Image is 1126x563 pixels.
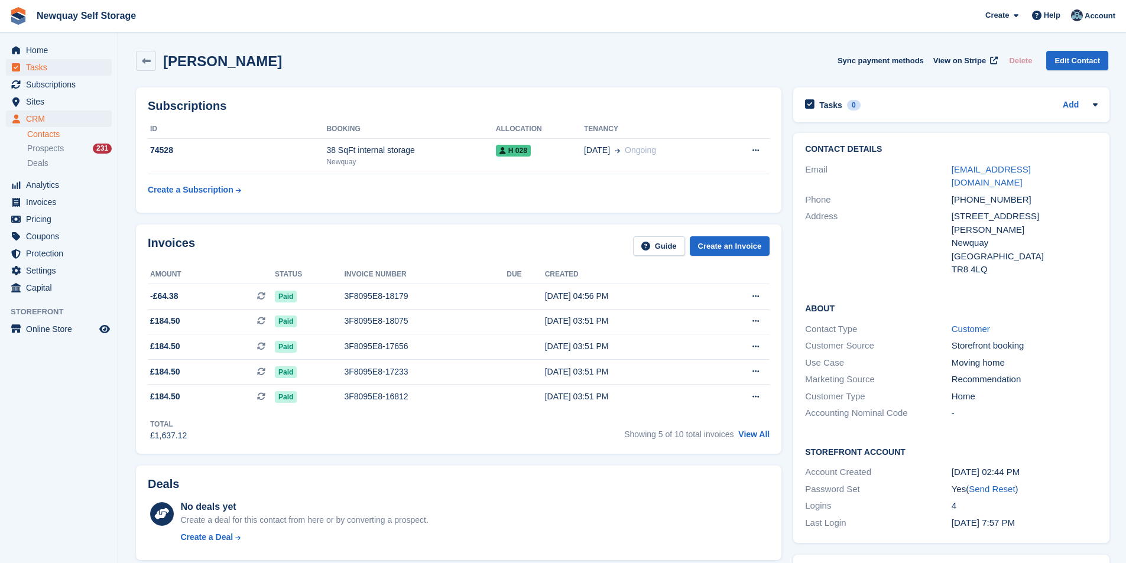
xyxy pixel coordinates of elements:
h2: [PERSON_NAME] [163,53,282,69]
span: Invoices [26,194,97,210]
a: Deals [27,157,112,170]
div: 3F8095E8-18075 [344,315,507,327]
span: Coupons [26,228,97,245]
th: Allocation [496,120,584,139]
div: 38 SqFt internal storage [326,144,495,157]
div: Contact Type [805,323,951,336]
span: Sites [26,93,97,110]
div: [STREET_ADDRESS][PERSON_NAME] [952,210,1098,236]
time: 2025-02-26 19:57:44 UTC [952,518,1015,528]
div: Newquay [326,157,495,167]
span: CRM [26,110,97,127]
span: Prospects [27,143,64,154]
div: [DATE] 03:51 PM [545,390,707,403]
a: menu [6,59,112,76]
div: No deals yet [180,500,428,514]
a: menu [6,211,112,227]
span: Tasks [26,59,97,76]
span: Pricing [26,211,97,227]
a: menu [6,228,112,245]
div: Marketing Source [805,373,951,386]
div: Newquay [952,236,1098,250]
h2: Contact Details [805,145,1098,154]
a: Preview store [98,322,112,336]
div: Logins [805,499,951,513]
div: [DATE] 03:51 PM [545,340,707,353]
h2: Invoices [148,236,195,256]
div: Yes [952,483,1098,496]
th: Amount [148,265,275,284]
span: Ongoing [625,145,656,155]
div: Last Login [805,516,951,530]
span: Create [985,9,1009,21]
th: Invoice number [344,265,507,284]
span: H 028 [496,145,531,157]
span: £184.50 [150,366,180,378]
a: Prospects 231 [27,142,112,155]
div: Create a Subscription [148,184,233,196]
span: Home [26,42,97,58]
a: View on Stripe [929,51,1000,70]
button: Delete [1004,51,1037,70]
div: Account Created [805,466,951,479]
span: Online Store [26,321,97,337]
a: menu [6,76,112,93]
div: Email [805,163,951,190]
a: View All [738,429,770,439]
h2: Storefront Account [805,445,1098,457]
th: Created [545,265,707,284]
h2: Deals [148,477,179,491]
div: Phone [805,193,951,207]
div: 3F8095E8-18179 [344,290,507,302]
div: Accounting Nominal Code [805,406,951,420]
img: stora-icon-8386f47178a22dfd0bd8f6a31ec36ba5ce8667c1dd55bd0f319d3a0aa187defe.svg [9,7,27,25]
span: Protection [26,245,97,262]
a: menu [6,194,112,210]
div: Address [805,210,951,276]
div: Moving home [952,356,1098,370]
a: Create a Subscription [148,179,241,201]
div: 0 [847,100,861,110]
span: Paid [275,391,297,403]
th: Tenancy [584,120,722,139]
a: Guide [633,236,685,256]
div: 3F8095E8-17656 [344,340,507,353]
div: Customer Source [805,339,951,353]
a: Edit Contact [1046,51,1108,70]
a: Contacts [27,129,112,140]
th: ID [148,120,326,139]
a: menu [6,110,112,127]
span: Deals [27,158,48,169]
span: Settings [26,262,97,279]
h2: Tasks [819,100,842,110]
div: Home [952,390,1098,403]
a: Customer [952,324,990,334]
a: menu [6,42,112,58]
a: menu [6,93,112,110]
button: Sync payment methods [838,51,924,70]
div: [DATE] 02:44 PM [952,466,1098,479]
h2: Subscriptions [148,99,770,113]
span: Storefront [11,306,118,318]
span: £184.50 [150,340,180,353]
div: 74528 [148,144,326,157]
div: - [952,406,1098,420]
span: £184.50 [150,315,180,327]
a: Send Reset [969,484,1015,494]
a: menu [6,245,112,262]
span: Capital [26,279,97,296]
a: menu [6,321,112,337]
span: Analytics [26,177,97,193]
div: 3F8095E8-17233 [344,366,507,378]
a: menu [6,279,112,296]
th: Status [275,265,344,284]
span: ( ) [966,484,1018,494]
a: Create a Deal [180,531,428,544]
div: Create a deal for this contact from here or by converting a prospect. [180,514,428,526]
span: [DATE] [584,144,610,157]
div: 3F8095E8-16812 [344,390,507,403]
div: £1,637.12 [150,429,187,442]
div: [DATE] 04:56 PM [545,290,707,302]
span: Account [1085,10,1115,22]
div: Create a Deal [180,531,233,544]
